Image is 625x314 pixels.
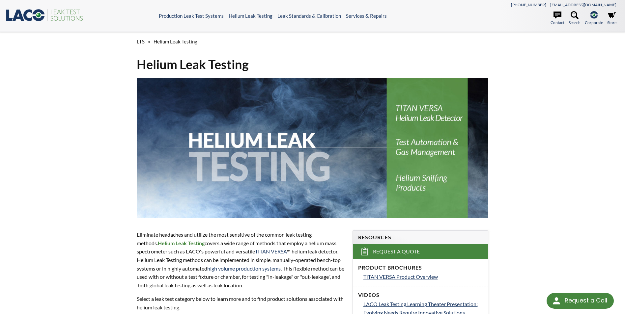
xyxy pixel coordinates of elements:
span: Helium Leak Testing [154,39,197,44]
div: Request a Call [565,293,607,308]
a: Search [569,11,581,26]
h4: Videos [358,292,483,299]
span: Corporate [585,19,603,26]
a: Store [607,11,616,26]
h4: Resources [358,234,483,241]
a: TITAN VERSA [255,248,287,254]
a: high volume production systems [207,265,281,272]
h4: Product Brochures [358,264,483,271]
div: » [137,32,488,51]
p: Eliminate headaches and utilize the most sensitive of the common leak testing methods. covers a w... [137,230,344,289]
a: [EMAIL_ADDRESS][DOMAIN_NAME] [550,2,616,7]
a: Production Leak Test Systems [159,13,224,19]
a: [PHONE_NUMBER] [511,2,546,7]
img: round button [551,296,562,306]
span: LTS [137,39,145,44]
img: Helium Leak Testing header [137,78,488,218]
a: Helium Leak Testing [229,13,272,19]
a: Contact [551,11,564,26]
p: Select a leak test category below to learn more and to find product solutions associated with hel... [137,295,344,311]
a: Request a Quote [353,244,488,259]
a: Leak Standards & Calibration [277,13,341,19]
strong: Helium Leak Testing [158,240,205,246]
span: TITAN VERSA Product Overview [363,274,438,280]
h1: Helium Leak Testing [137,56,488,72]
a: TITAN VERSA Product Overview [363,273,483,281]
a: Services & Repairs [346,13,387,19]
div: Request a Call [547,293,614,309]
span: Request a Quote [373,248,420,255]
